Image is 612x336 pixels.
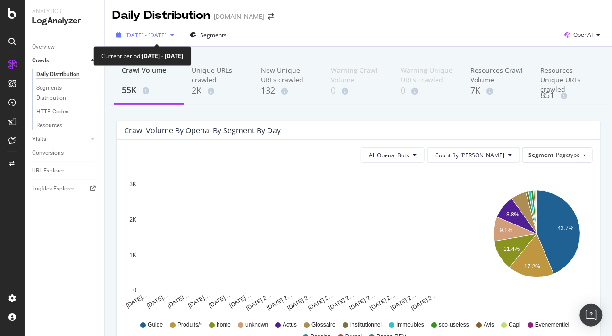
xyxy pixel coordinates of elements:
div: Unique URLs crawled [192,66,246,85]
div: Daily Distribution [112,8,210,24]
span: Institutionnel [350,321,382,329]
span: Count By Day [435,151,504,159]
div: Resources Crawl Volume [470,66,525,85]
span: Segments [200,31,226,39]
div: HTTP Codes [36,107,68,117]
span: Guide [148,321,163,329]
div: Analytics [32,8,97,16]
span: unknown [245,321,268,329]
div: Conversions [32,148,64,158]
button: All Openai Bots [361,147,425,163]
b: [DATE] - [DATE] [142,52,183,60]
div: Logfiles Explorer [32,184,74,194]
span: Actus [283,321,297,329]
span: Segment [528,151,553,159]
div: 0 [331,85,386,97]
div: New Unique URLs crawled [261,66,316,85]
span: Produits/* [177,321,202,329]
a: Resources [36,121,98,130]
div: URL Explorer [32,166,64,176]
div: 0 [401,85,455,97]
text: 1K [129,252,136,258]
div: Warning Crawl Volume [331,66,386,85]
div: Crawls [32,56,49,66]
span: Immeubles [396,321,424,329]
div: 851 [540,89,595,102]
div: Resources Unique URLs crawled [540,66,595,89]
span: Capi [509,321,521,329]
div: Warning Unique URLs crawled [401,66,455,85]
div: Ouvrir le Messenger Intercom [580,304,603,327]
div: Overview [32,42,55,52]
a: Segments Distribution [36,83,98,103]
div: LogAnalyzer [32,16,97,26]
a: HTTP Codes [36,107,98,117]
span: seo-useless [439,321,469,329]
text: 9.1% [500,227,513,234]
span: Pagetype [556,151,580,159]
text: 0 [133,287,136,294]
a: Overview [32,42,98,52]
a: Conversions [32,148,98,158]
text: 3K [129,181,136,188]
span: Glossaire [311,321,335,329]
span: home [217,321,231,329]
div: 2K [192,85,246,97]
a: URL Explorer [32,166,98,176]
text: 2K [129,217,136,224]
div: [DOMAIN_NAME] [214,12,264,21]
div: Visits [32,134,46,144]
div: Segments Distribution [36,83,89,103]
text: 8.8% [506,211,520,218]
a: Crawls [32,56,88,66]
span: OpenAI [574,31,593,39]
div: Crawl Volume [122,66,176,84]
svg: A chart. [124,170,469,312]
div: 55K [122,84,176,96]
div: Crawl Volume by openai by Segment by Day [124,126,281,135]
span: Avis [484,321,494,329]
button: [DATE] - [DATE] [112,27,178,43]
svg: A chart. [483,170,591,312]
a: Visits [32,134,88,144]
span: [DATE] - [DATE] [125,31,167,39]
text: 17.2% [524,264,540,270]
button: Segments [186,27,230,43]
div: arrow-right-arrow-left [268,13,274,20]
span: All Openai Bots [369,151,409,159]
div: 7K [470,85,525,97]
a: Logfiles Explorer [32,184,98,194]
text: 11.4% [503,246,520,252]
div: Daily Distribution [36,69,80,79]
button: OpenAI [561,27,604,43]
div: Current period: [101,51,183,61]
a: Daily Distribution [36,69,98,79]
span: Evenementiel [535,321,570,329]
div: 132 [261,85,316,97]
button: Count By [PERSON_NAME] [427,147,520,163]
div: Resources [36,121,62,130]
text: 43.7% [558,225,574,232]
